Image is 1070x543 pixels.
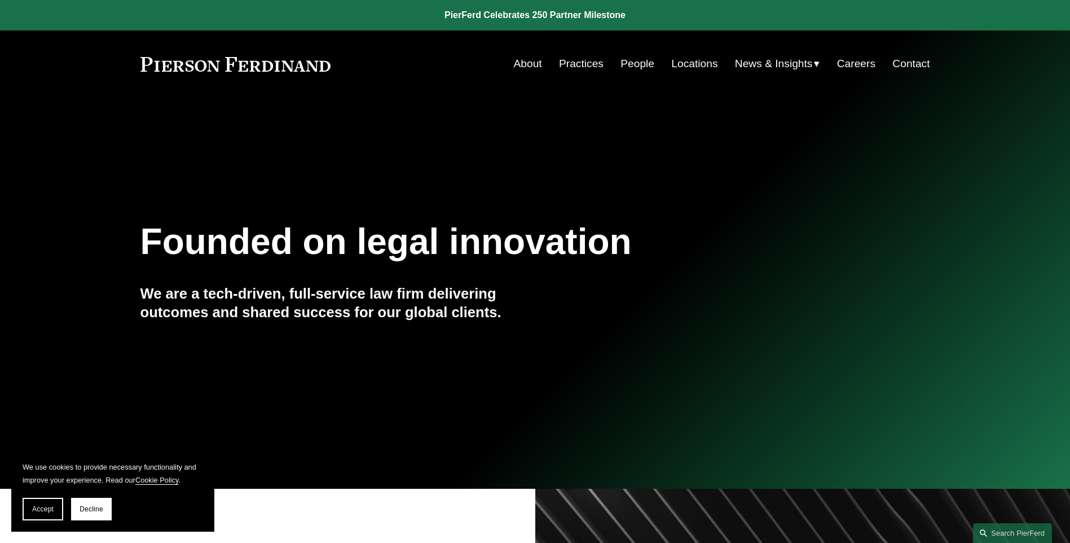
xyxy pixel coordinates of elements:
[559,53,604,75] a: Practices
[11,449,214,532] section: Cookie banner
[735,53,820,75] a: folder dropdown
[140,284,535,321] h4: We are a tech-driven, full-service law firm delivering outcomes and shared success for our global...
[32,505,54,513] span: Accept
[135,476,179,484] a: Cookie Policy
[837,53,875,75] a: Careers
[140,221,799,262] h1: Founded on legal innovation
[735,54,813,74] span: News & Insights
[23,498,63,520] button: Accept
[620,53,654,75] a: People
[71,498,112,520] button: Decline
[23,461,203,487] p: We use cookies to provide necessary functionality and improve your experience. Read our .
[671,53,717,75] a: Locations
[973,523,1052,543] a: Search this site
[892,53,930,75] a: Contact
[80,505,103,513] span: Decline
[514,53,542,75] a: About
